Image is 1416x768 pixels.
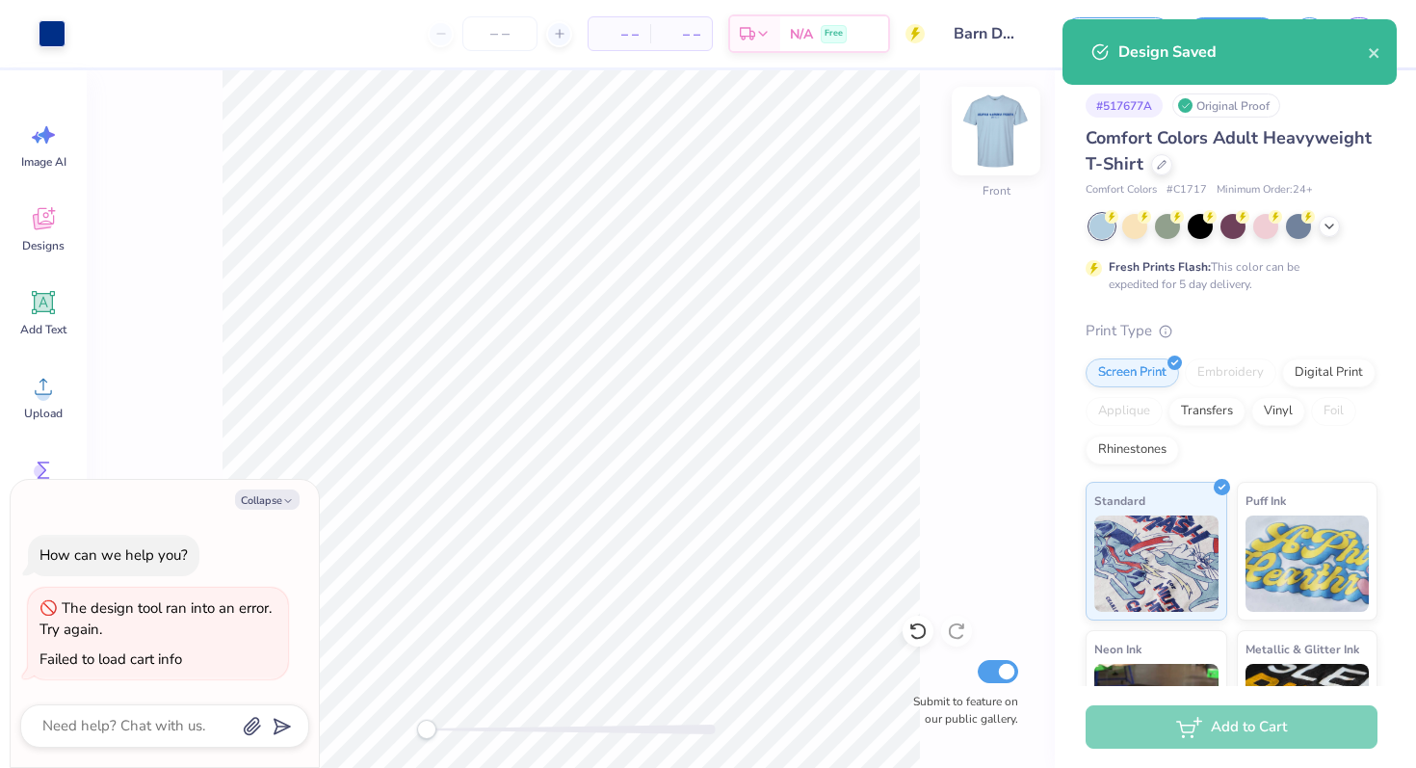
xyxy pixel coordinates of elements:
span: Puff Ink [1246,490,1286,511]
span: N/A [790,24,813,44]
span: – – [662,24,700,44]
span: # C1717 [1167,182,1207,199]
label: Submit to feature on our public gallery. [903,693,1018,728]
div: Original Proof [1172,93,1280,118]
img: Metallic & Glitter Ink [1246,664,1370,760]
div: Applique [1086,397,1163,426]
span: Standard [1094,490,1145,511]
input: Untitled Design [939,14,1034,53]
img: Puff Ink [1246,516,1370,612]
div: How can we help you? [39,545,188,565]
div: The design tool ran into an error. Try again. [39,598,272,640]
span: Designs [22,238,65,253]
span: Minimum Order: 24 + [1217,182,1313,199]
div: Transfers [1168,397,1246,426]
img: Front [957,93,1035,170]
div: Failed to load cart info [39,649,182,669]
div: Rhinestones [1086,436,1179,464]
span: Comfort Colors Adult Heavyweight T-Shirt [1086,126,1372,175]
span: Comfort Colors [1086,182,1157,199]
img: Neon Ink [1094,664,1219,760]
input: – – [462,16,538,51]
div: Front [983,182,1010,199]
div: Digital Print [1282,358,1376,387]
div: Print Type [1086,320,1377,342]
div: This color can be expedited for 5 day delivery. [1109,258,1346,293]
div: Vinyl [1251,397,1305,426]
span: Upload [24,406,63,421]
span: – – [600,24,639,44]
div: Accessibility label [417,720,436,739]
div: # 517677A [1086,93,1163,118]
span: Image AI [21,154,66,170]
span: Neon Ink [1094,639,1141,659]
button: Collapse [235,490,300,510]
img: Standard [1094,516,1219,612]
div: Design Saved [1118,40,1368,64]
span: Free [825,27,843,40]
strong: Fresh Prints Flash: [1109,259,1211,275]
div: Foil [1311,397,1356,426]
button: close [1368,40,1381,64]
div: Screen Print [1086,358,1179,387]
span: Metallic & Glitter Ink [1246,639,1359,659]
div: Embroidery [1185,358,1276,387]
span: Add Text [20,322,66,337]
